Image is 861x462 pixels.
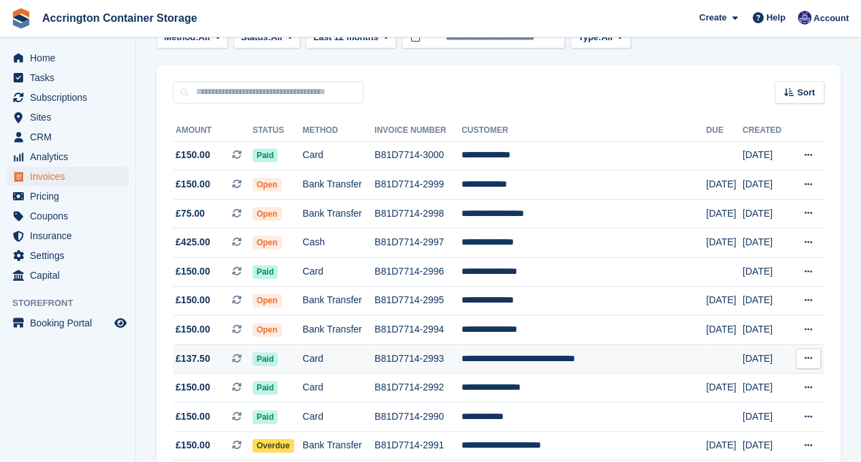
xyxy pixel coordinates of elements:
[271,31,282,44] span: All
[743,258,790,287] td: [DATE]
[30,127,112,147] span: CRM
[7,206,129,226] a: menu
[374,199,461,228] td: B81D7714-2998
[743,315,790,345] td: [DATE]
[253,294,282,307] span: Open
[37,7,203,29] a: Accrington Container Storage
[302,170,374,200] td: Bank Transfer
[7,108,129,127] a: menu
[706,286,742,315] td: [DATE]
[7,88,129,107] a: menu
[743,431,790,461] td: [DATE]
[306,27,396,49] button: Last 12 months
[302,120,374,142] th: Method
[30,147,112,166] span: Analytics
[706,373,742,403] td: [DATE]
[302,228,374,258] td: Cash
[233,27,300,49] button: Status: All
[176,380,210,395] span: £150.00
[302,344,374,373] td: Card
[302,258,374,287] td: Card
[374,403,461,432] td: B81D7714-2990
[374,286,461,315] td: B81D7714-2995
[743,141,790,170] td: [DATE]
[374,170,461,200] td: B81D7714-2999
[157,27,228,49] button: Method: All
[112,315,129,331] a: Preview store
[253,207,282,221] span: Open
[253,352,278,366] span: Paid
[30,313,112,333] span: Booking Portal
[199,31,210,44] span: All
[7,246,129,265] a: menu
[176,410,210,424] span: £150.00
[706,199,742,228] td: [DATE]
[706,170,742,200] td: [DATE]
[11,8,31,29] img: stora-icon-8386f47178a22dfd0bd8f6a31ec36ba5ce8667c1dd55bd0f319d3a0aa187defe.svg
[743,403,790,432] td: [DATE]
[7,226,129,245] a: menu
[374,141,461,170] td: B81D7714-3000
[743,228,790,258] td: [DATE]
[176,352,210,366] span: £137.50
[176,206,205,221] span: £75.00
[374,344,461,373] td: B81D7714-2993
[7,48,129,67] a: menu
[570,27,630,49] button: Type: All
[374,431,461,461] td: B81D7714-2991
[176,438,210,452] span: £150.00
[302,286,374,315] td: Bank Transfer
[176,235,210,249] span: £425.00
[706,315,742,345] td: [DATE]
[30,266,112,285] span: Capital
[797,86,815,99] span: Sort
[766,11,785,25] span: Help
[176,148,210,162] span: £150.00
[241,31,271,44] span: Status:
[7,266,129,285] a: menu
[706,431,742,461] td: [DATE]
[743,344,790,373] td: [DATE]
[30,187,112,206] span: Pricing
[7,127,129,147] a: menu
[253,323,282,337] span: Open
[176,322,210,337] span: £150.00
[164,31,199,44] span: Method:
[813,12,849,25] span: Account
[743,170,790,200] td: [DATE]
[302,315,374,345] td: Bank Transfer
[699,11,726,25] span: Create
[302,403,374,432] td: Card
[30,88,112,107] span: Subscriptions
[374,120,461,142] th: Invoice Number
[706,120,742,142] th: Due
[7,147,129,166] a: menu
[7,313,129,333] a: menu
[253,381,278,395] span: Paid
[30,206,112,226] span: Coupons
[7,167,129,186] a: menu
[176,177,210,191] span: £150.00
[798,11,811,25] img: Jacob Connolly
[176,264,210,279] span: £150.00
[374,228,461,258] td: B81D7714-2997
[743,120,790,142] th: Created
[302,373,374,403] td: Card
[253,120,303,142] th: Status
[7,68,129,87] a: menu
[578,31,601,44] span: Type:
[30,108,112,127] span: Sites
[743,373,790,403] td: [DATE]
[173,120,253,142] th: Amount
[302,431,374,461] td: Bank Transfer
[743,286,790,315] td: [DATE]
[601,31,613,44] span: All
[374,258,461,287] td: B81D7714-2996
[302,199,374,228] td: Bank Transfer
[302,141,374,170] td: Card
[12,296,135,310] span: Storefront
[253,178,282,191] span: Open
[176,293,210,307] span: £150.00
[253,410,278,424] span: Paid
[30,246,112,265] span: Settings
